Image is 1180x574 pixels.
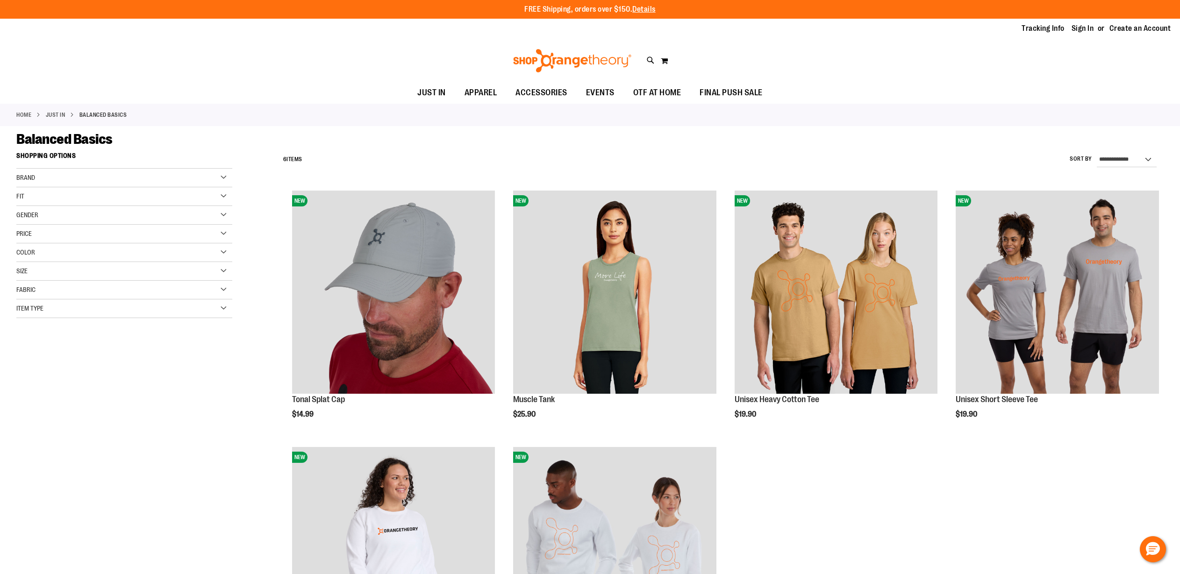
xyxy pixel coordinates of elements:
span: FINAL PUSH SALE [700,82,763,103]
a: Product image for Grey Tonal Splat CapNEW [292,191,495,395]
img: Unisex Short Sleeve Tee [956,191,1159,394]
button: Hello, have a question? Let’s chat. [1140,536,1166,562]
strong: Shopping Options [16,148,232,169]
span: ACCESSORIES [515,82,567,103]
span: NEW [735,195,750,206]
a: Unisex Short Sleeve TeeNEW [956,191,1159,395]
a: ACCESSORIES [506,82,577,104]
span: Fabric [16,286,36,293]
a: Home [16,111,31,119]
span: Color [16,248,35,256]
span: Size [16,267,28,275]
div: product [730,186,943,442]
a: Tracking Info [1022,23,1065,34]
span: NEW [513,452,529,463]
span: OTF AT HOME [633,82,681,103]
a: EVENTS [577,82,624,104]
span: $25.90 [513,410,537,418]
a: Muscle Tank [513,395,555,404]
span: NEW [513,195,529,206]
span: Balanced Basics [16,131,113,147]
span: NEW [292,452,308,463]
img: Unisex Heavy Cotton Tee [735,191,938,394]
p: FREE Shipping, orders over $150. [524,4,656,15]
a: Muscle TankNEW [513,191,716,395]
span: Item Type [16,305,43,312]
span: APPAREL [465,82,497,103]
label: Sort By [1070,155,1092,163]
div: product [287,186,500,442]
div: product [951,186,1164,442]
div: product [508,186,721,442]
a: OTF AT HOME [624,82,691,104]
span: $19.90 [735,410,758,418]
span: Price [16,230,32,237]
span: NEW [292,195,308,206]
img: Muscle Tank [513,191,716,394]
span: 6 [283,156,287,163]
span: EVENTS [586,82,615,103]
a: JUST IN [408,82,455,103]
span: JUST IN [417,82,446,103]
span: Gender [16,211,38,219]
a: Unisex Short Sleeve Tee [956,395,1038,404]
a: Unisex Heavy Cotton TeeNEW [735,191,938,395]
span: Brand [16,174,35,181]
img: Product image for Grey Tonal Splat Cap [292,191,495,394]
a: Sign In [1072,23,1094,34]
span: $14.99 [292,410,315,418]
a: JUST IN [46,111,65,119]
img: Shop Orangetheory [512,49,633,72]
a: Tonal Splat Cap [292,395,345,404]
span: NEW [956,195,971,206]
a: FINAL PUSH SALE [690,82,772,104]
strong: Balanced Basics [79,111,127,119]
span: Fit [16,192,24,200]
h2: Items [283,152,302,167]
a: Create an Account [1109,23,1171,34]
a: Details [632,5,656,14]
a: APPAREL [455,82,507,104]
span: $19.90 [956,410,979,418]
a: Unisex Heavy Cotton Tee [735,395,819,404]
